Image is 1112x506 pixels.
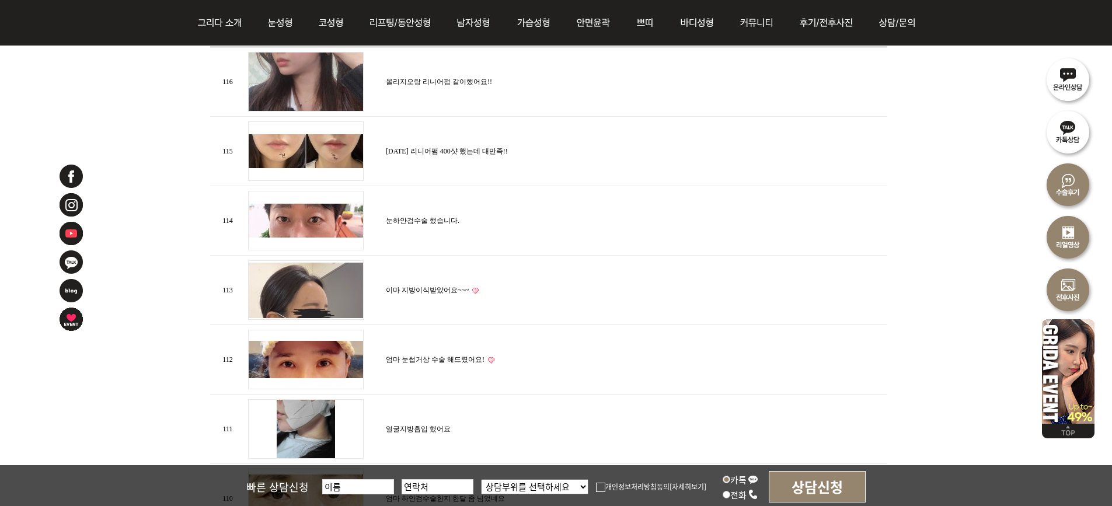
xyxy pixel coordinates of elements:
input: 상담신청 [769,471,866,502]
img: 인기글 [472,287,479,295]
input: 연락처 [402,479,473,494]
td: 115 [210,117,245,186]
a: [자세히보기] [670,481,706,491]
img: checkbox.png [596,483,605,492]
a: 이마 지방이식받았어요~~~ [386,286,469,294]
img: 리얼영상 [1042,210,1094,263]
img: 카카오톡 [58,249,84,275]
img: 카톡상담 [1042,105,1094,158]
a: 얼굴지방흡입 했어요 [386,425,451,433]
img: 이벤트 [1042,315,1094,424]
label: 카톡 [723,473,758,486]
img: 네이버블로그 [58,278,84,303]
a: 엄마 눈썹거상 수술 해드렸어요! [386,355,484,364]
label: 전화 [723,488,758,501]
input: 전화 [723,491,730,498]
img: kakao_icon.png [748,474,758,484]
td: 114 [210,186,245,256]
td: 111 [210,395,245,464]
img: 수술후기 [1042,158,1094,210]
img: 인기글 [488,357,494,364]
img: 이벤트 [58,306,84,332]
a: [DATE] 리니어펌 400샷 했는데 대만족!! [386,147,508,155]
img: 수술전후사진 [1042,263,1094,315]
a: 올리지오랑 리니어펌 같이했어요!! [386,78,492,86]
img: call_icon.png [748,489,758,500]
td: 112 [210,325,245,395]
img: 온라인상담 [1042,53,1094,105]
a: 눈하안검수술 했습니다. [386,217,459,225]
input: 이름 [322,479,394,494]
img: 유투브 [58,221,84,246]
img: 페이스북 [58,163,84,189]
img: 위로가기 [1042,424,1094,438]
input: 카톡 [723,476,730,483]
span: 빠른 상담신청 [246,479,309,494]
td: 113 [210,256,245,325]
label: 개인정보처리방침동의 [596,481,670,491]
img: 인스타그램 [58,192,84,218]
td: 116 [210,47,245,117]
